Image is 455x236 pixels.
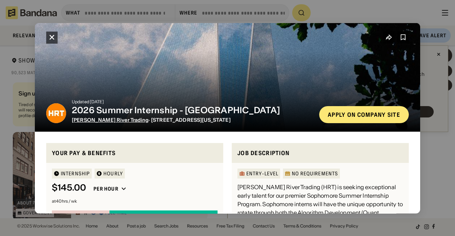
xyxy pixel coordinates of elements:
div: · [STREET_ADDRESS][US_STATE] [72,117,314,123]
div: Updated [DATE] [72,99,314,104]
div: Entry-Level [246,171,278,176]
div: at 40 hrs / wk [52,199,218,203]
div: Job Description [237,148,403,157]
div: Internship [61,171,90,176]
div: Per hour [93,186,118,192]
div: Your pay & benefits [52,148,218,157]
div: HOURLY [103,171,123,176]
img: Hudson River Trading logo [46,103,66,123]
div: Apply on company site [328,111,400,117]
div: 2026 Summer Internship - [GEOGRAPHIC_DATA] [72,105,314,115]
div: $ 145.00 [52,183,86,193]
a: [PERSON_NAME] River Trading [72,116,149,123]
div: No Requirements [292,171,338,176]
